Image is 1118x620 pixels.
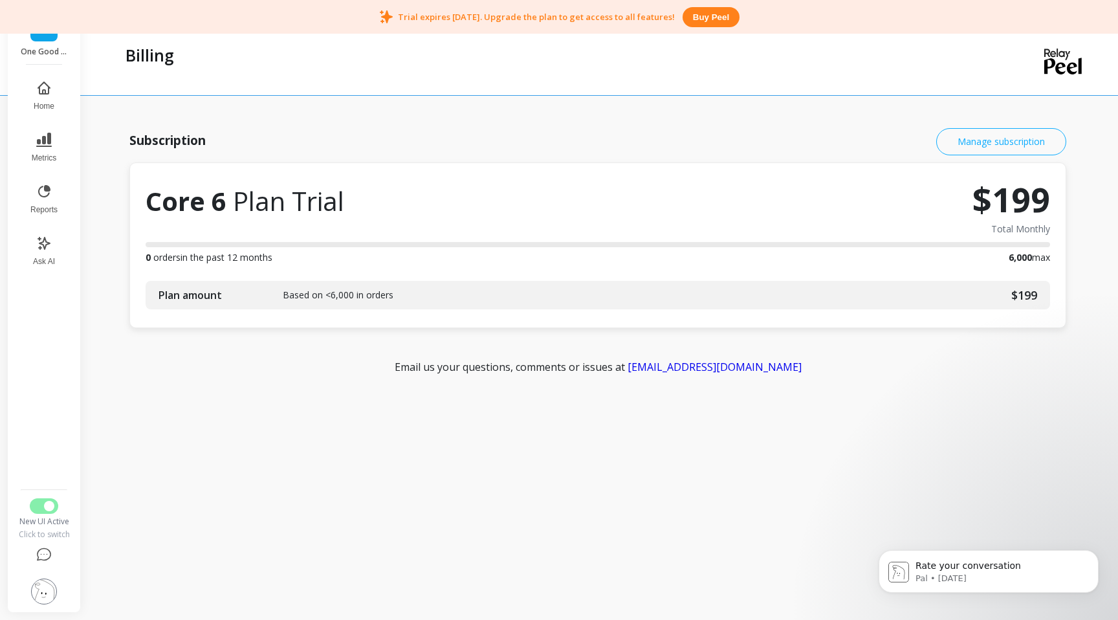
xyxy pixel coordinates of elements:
[27,375,232,401] button: Find a time
[146,250,272,265] span: orders in the past 12 months
[129,404,259,456] button: Messages
[23,72,65,119] button: Home
[628,360,802,374] a: [EMAIL_ADDRESS][DOMAIN_NAME]
[27,357,232,370] div: Schedule a meeting with us:
[151,21,177,47] img: Profile image for Kateryna
[936,128,1066,155] button: Manage subscription
[23,176,65,223] button: Reports
[23,228,65,274] button: Ask AI
[17,516,71,527] div: New UI Active
[991,221,1050,237] span: Total Monthly
[223,21,246,44] div: Close
[17,540,71,571] button: Help
[176,21,202,47] img: Profile image for Jordan
[1011,286,1037,304] span: $199
[30,205,58,215] span: Reports
[26,92,233,158] p: Hi [PERSON_NAME] 👋Welcome to [PERSON_NAME]!
[283,289,393,302] span: Based on <6,000 in orders
[206,304,232,329] button: Submit
[1009,251,1032,263] b: 6,000
[26,158,233,202] p: How can we help you?
[159,287,283,303] span: Plan amount
[17,571,71,612] button: Settings
[146,251,151,263] b: 0
[23,124,65,171] button: Metrics
[50,436,79,445] span: Home
[17,529,71,540] div: Click to switch
[172,436,217,445] span: Messages
[21,47,68,57] p: One Good Thing
[126,44,174,66] p: Billing
[146,181,344,222] span: Core 6
[160,359,1035,375] p: Email us your questions, comments or issues at
[972,179,1050,220] span: $199
[13,218,246,267] div: Send us a messageWe typically reply in under 20 minutes
[27,285,232,298] h2: What are you looking for?
[27,304,206,329] input: Search our documentation
[33,256,55,267] span: Ask AI
[27,243,216,256] div: We typically reply in under 20 minutes
[34,101,54,111] span: Home
[32,153,57,163] span: Metrics
[30,498,58,514] button: Switch to Legacy UI
[31,579,57,604] img: profile picture
[683,7,740,27] button: Buy peel
[1009,250,1050,265] span: max
[26,25,47,45] img: logo
[129,131,206,150] h3: Subscription
[398,11,675,23] p: Trial expires [DATE]. Upgrade the plan to get access to all features!
[27,229,216,243] div: Send us a message
[233,183,344,219] span: Plan Trial
[859,523,1118,614] iframe: Intercom notifications message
